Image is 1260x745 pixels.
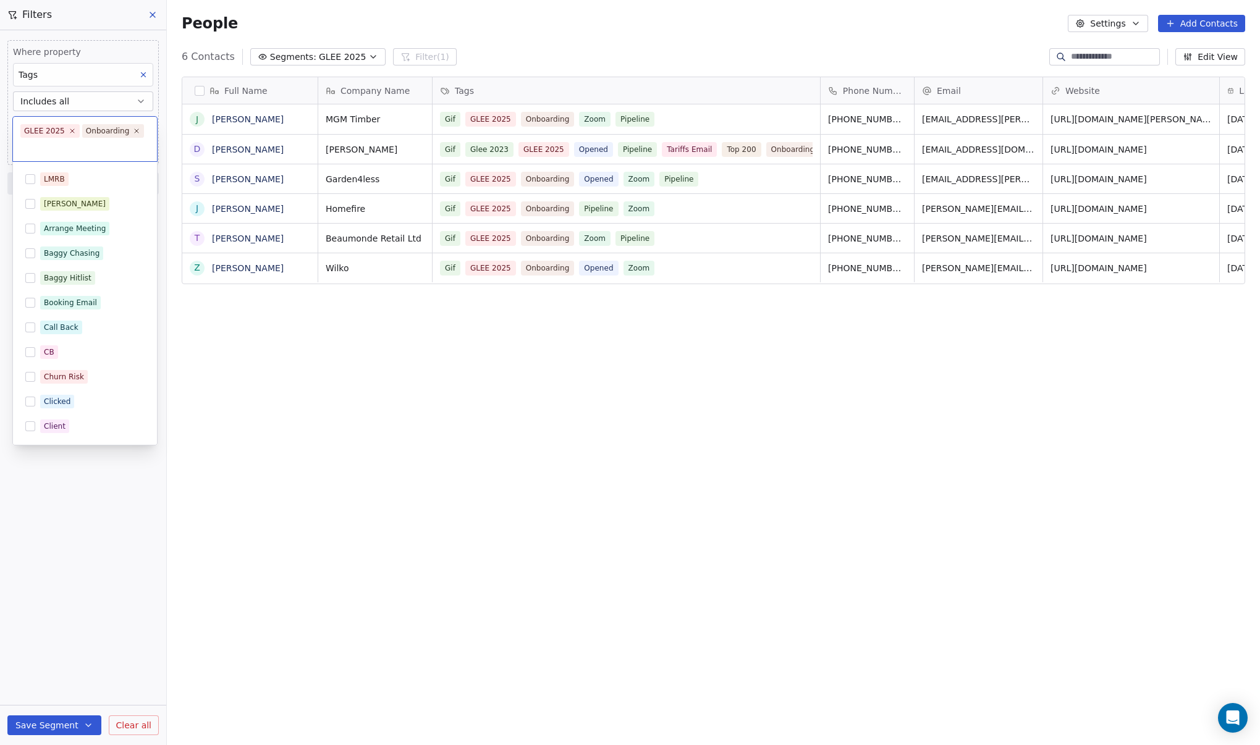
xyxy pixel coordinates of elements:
[24,125,65,137] div: GLEE 2025
[44,223,106,234] div: Arrange Meeting
[44,371,84,382] div: Churn Risk
[44,322,78,333] div: Call Back
[44,174,65,185] div: LMRB
[44,248,99,259] div: Baggy Chasing
[44,198,106,209] div: [PERSON_NAME]
[44,297,97,308] div: Booking Email
[44,272,91,284] div: Baggy Hitlist
[86,125,130,137] div: Onboarding
[44,421,66,432] div: Client
[44,347,54,358] div: CB
[44,396,70,407] div: Clicked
